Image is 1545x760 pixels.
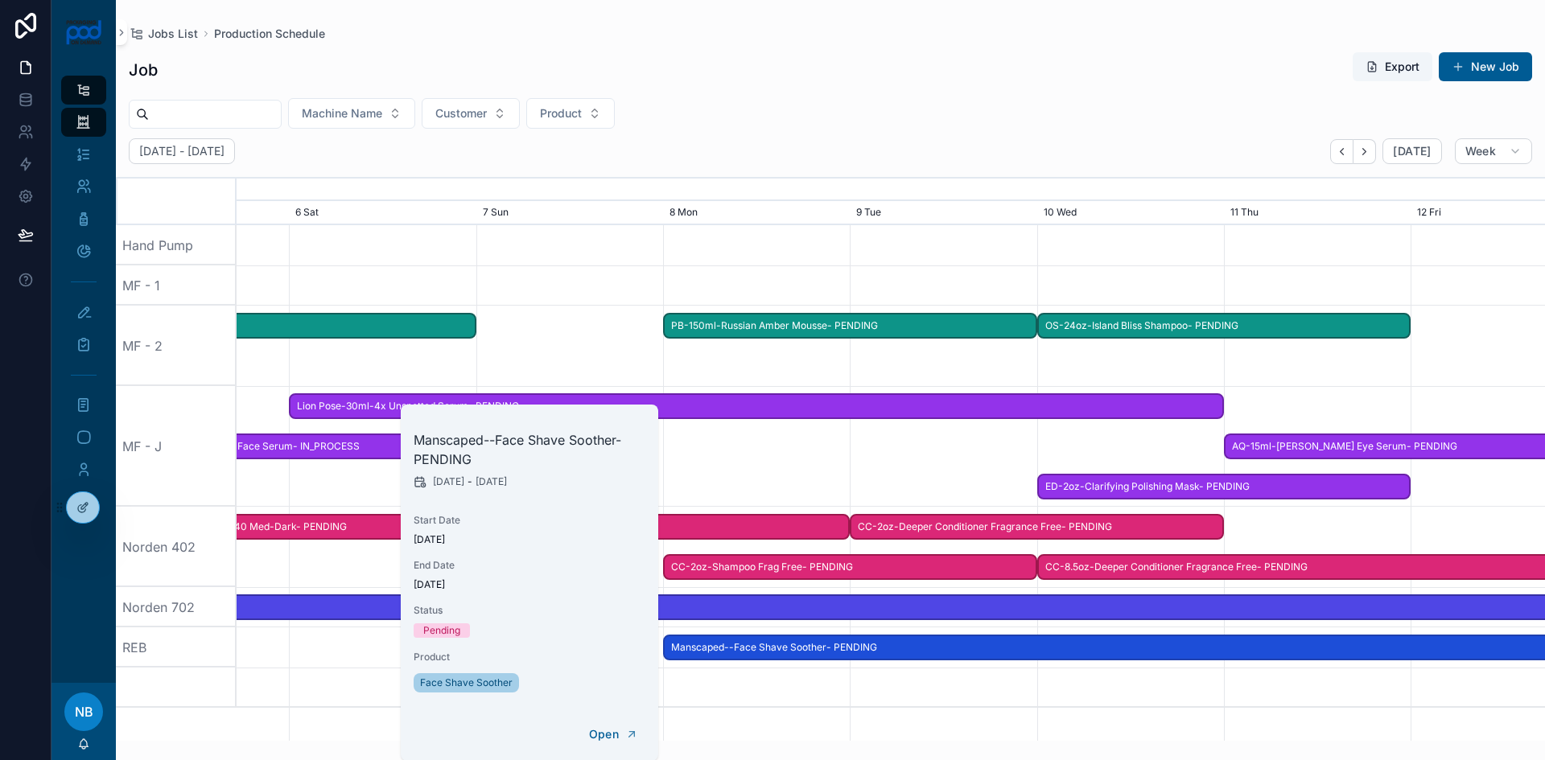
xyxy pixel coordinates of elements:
button: Export [1353,52,1432,81]
div: ED-2oz-Clarifying Polishing Mask- PENDING [1037,474,1411,500]
span: AQ-30ml-[PERSON_NAME] Face Serum- IN_PROCESS [104,433,475,460]
span: Status [414,604,645,617]
div: OS-24oz-Island Bliss Shampoo- PENDING [1037,313,1411,339]
span: [DATE] [476,475,507,488]
span: OS-24oz-Island Bliss Shampoo- PENDING [1039,313,1410,339]
span: Product [414,651,645,663]
span: Open [589,727,619,742]
div: MF - J [116,386,237,507]
div: scrollable content [51,64,116,683]
span: ED-2oz-Clarifying Polishing Mask- PENDING [1039,474,1410,500]
div: CC-2oz-Deeper Conditioner Fragrance Free- PENDING [850,514,1224,540]
span: Start Date [414,514,645,527]
div: 8 Mon [663,201,850,225]
h2: Manscaped--Face Shave Soother- PENDING [414,430,645,469]
button: Select Button [526,98,615,129]
span: CC-2oz-Deeper Conditioner Fragrance Free- PENDING [851,514,1222,540]
button: Select Button [422,98,520,129]
span: [DATE] [414,533,645,546]
div: PB-150ml-Russian Amber Mousse- PENDING [663,313,1037,339]
a: Production Schedule [214,26,325,42]
div: AQ-30ml-Dr Sturm Face Serum- IN_PROCESS [102,433,476,460]
div: Lion Pose-30ml-4x Unspotted Serum- PENDING [289,393,1223,420]
a: Jobs List [129,26,198,42]
button: Week [1455,138,1532,164]
h1: Job [129,59,158,81]
div: Pending [423,623,460,638]
span: PB-150ml-Russian Amber Mousse- PENDING [665,313,1036,339]
div: 9 Tue [850,201,1036,225]
span: End Date [414,559,645,572]
div: 10 Wed [1037,201,1224,225]
span: Customer [435,105,487,121]
span: NB [75,702,93,721]
div: 7 Sun [476,201,663,225]
div: Norden 402 [116,507,237,587]
span: [DATE] [414,578,645,591]
div: CC-2oz-Shampoo Frag Free- PENDING [663,554,1037,581]
span: - [468,475,472,488]
span: [DATE] [433,475,464,488]
button: Open [579,721,649,748]
div: 11 Thu [1224,201,1411,225]
span: Lion Pose-30ml-4x Unspotted Serum- PENDING [290,393,1222,420]
span: CC-2oz-Shampoo Frag Free- PENDING [665,554,1036,581]
div: REB [116,627,237,668]
span: [DATE] [1393,144,1431,158]
div: Hand Pump [116,225,237,265]
span: Face Shave Soother [420,676,513,689]
a: Face Shave Soother [414,673,519,692]
button: Select Button [288,98,415,129]
button: [DATE] [1382,138,1441,164]
span: Week [1465,144,1496,158]
div: MF - 1 [116,265,237,306]
span: Jobs List [148,26,198,42]
button: New Job [1439,52,1532,81]
span: Machine Name [302,105,382,121]
div: 6 Sat [289,201,476,225]
img: App logo [65,19,103,45]
div: MF - 2 [116,306,237,386]
h2: [DATE] - [DATE] [139,143,225,159]
span: Product [540,105,582,121]
div: Norden 702 [116,587,237,627]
